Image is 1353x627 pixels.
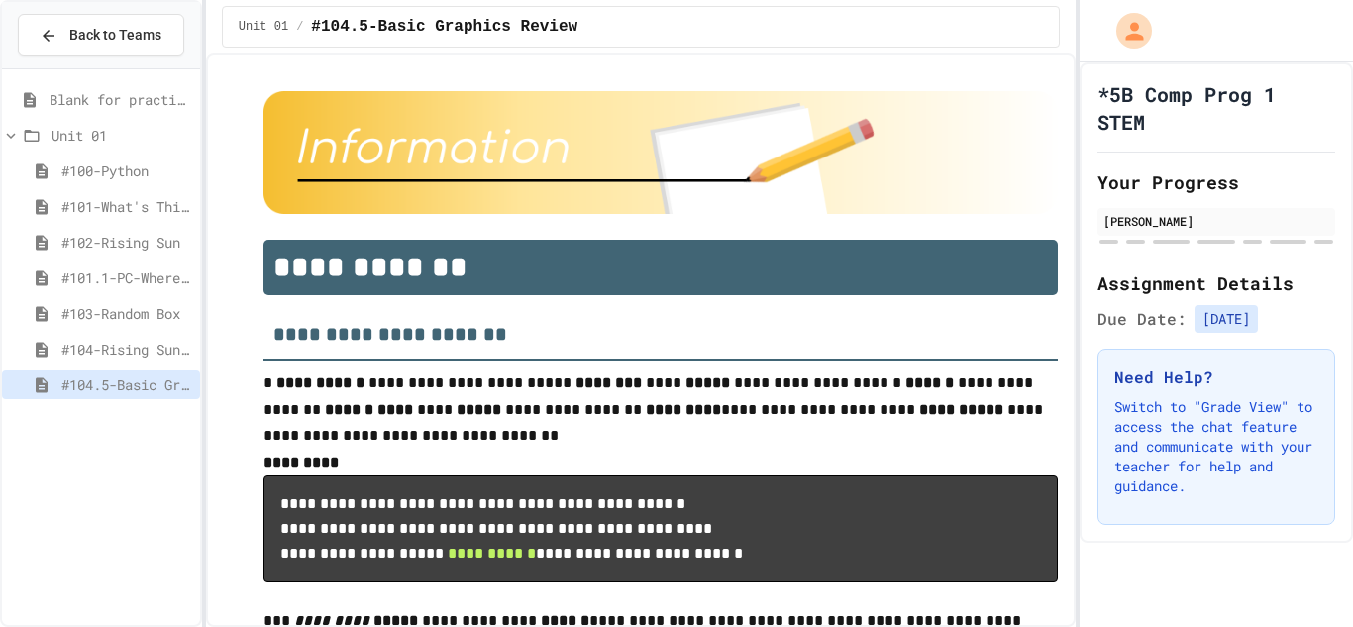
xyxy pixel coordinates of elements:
span: [DATE] [1195,305,1258,333]
span: #100-Python [61,160,192,181]
span: Unit 01 [52,125,192,146]
span: #101-What's This ?? [61,196,192,217]
span: #101.1-PC-Where am I? [61,267,192,288]
div: [PERSON_NAME] [1103,212,1329,230]
span: Due Date: [1097,307,1187,331]
p: Switch to "Grade View" to access the chat feature and communicate with your teacher for help and ... [1114,397,1318,496]
span: Back to Teams [69,25,161,46]
span: #104-Rising Sun Plus [61,339,192,360]
span: Unit 01 [239,19,288,35]
span: #104.5-Basic Graphics Review [311,15,577,39]
h2: Assignment Details [1097,269,1335,297]
h1: *5B Comp Prog 1 STEM [1097,80,1335,136]
span: #104.5-Basic Graphics Review [61,374,192,395]
span: / [296,19,303,35]
span: #103-Random Box [61,303,192,324]
div: My Account [1095,8,1157,53]
span: Blank for practice [50,89,192,110]
button: Back to Teams [18,14,184,56]
h3: Need Help? [1114,366,1318,389]
span: #102-Rising Sun [61,232,192,253]
h2: Your Progress [1097,168,1335,196]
